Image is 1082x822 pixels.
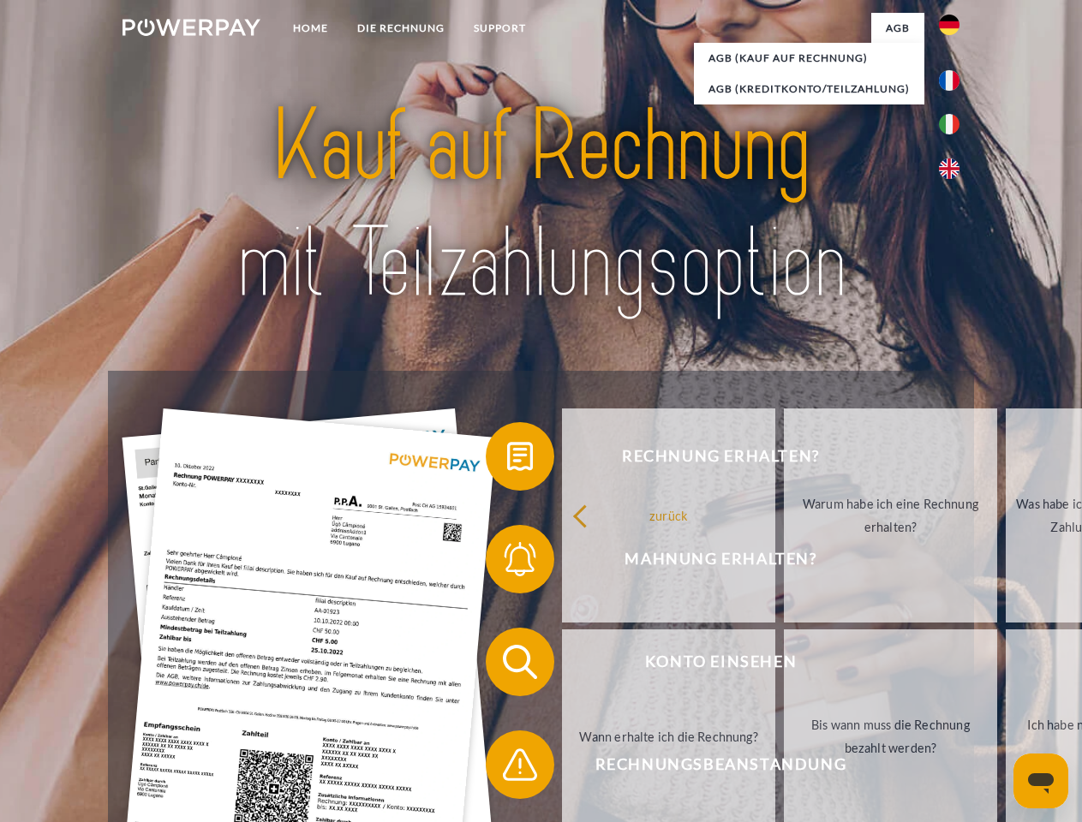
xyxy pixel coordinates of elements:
button: Konto einsehen [486,628,931,696]
a: DIE RECHNUNG [343,13,459,44]
div: Warum habe ich eine Rechnung erhalten? [794,492,987,539]
button: Rechnungsbeanstandung [486,730,931,799]
a: agb [871,13,924,44]
img: qb_warning.svg [499,743,541,786]
img: it [939,114,959,134]
img: title-powerpay_de.svg [164,82,918,328]
a: AGB (Kauf auf Rechnung) [694,43,924,74]
img: qb_search.svg [499,640,541,683]
img: qb_bill.svg [499,435,541,478]
img: de [939,15,959,35]
div: Bis wann muss die Rechnung bezahlt werden? [794,713,987,759]
a: AGB (Kreditkonto/Teilzahlung) [694,74,924,104]
a: SUPPORT [459,13,541,44]
div: zurück [572,503,765,527]
img: qb_bell.svg [499,538,541,581]
img: logo-powerpay-white.svg [123,19,260,36]
button: Mahnung erhalten? [486,525,931,593]
button: Rechnung erhalten? [486,422,931,491]
img: fr [939,70,959,91]
img: en [939,158,959,179]
div: Wann erhalte ich die Rechnung? [572,724,765,748]
a: Home [278,13,343,44]
iframe: Schaltfläche zum Öffnen des Messaging-Fensters [1013,753,1068,808]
